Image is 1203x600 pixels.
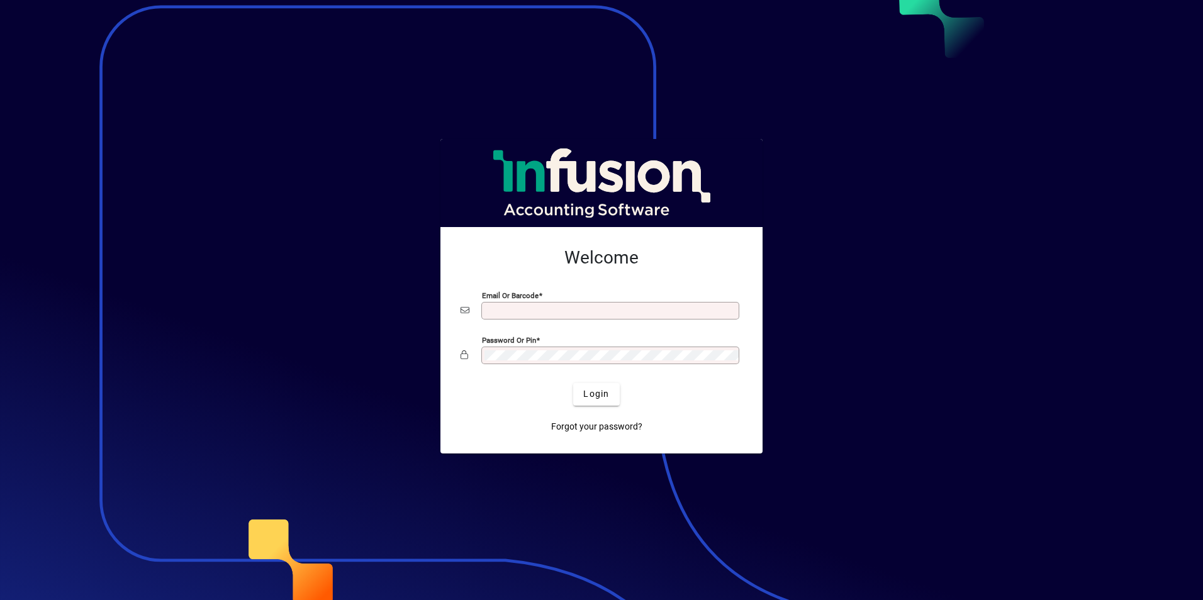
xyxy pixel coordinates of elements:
h2: Welcome [461,247,742,269]
button: Login [573,383,619,406]
mat-label: Email or Barcode [482,291,539,299]
mat-label: Password or Pin [482,335,536,344]
span: Login [583,387,609,401]
a: Forgot your password? [546,416,647,438]
span: Forgot your password? [551,420,642,433]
